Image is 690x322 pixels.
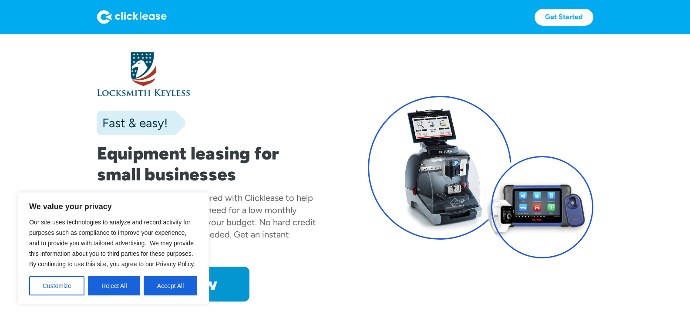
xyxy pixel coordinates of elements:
[88,276,140,295] button: Reject All
[97,114,168,132] div: Fast & easy!
[144,276,197,295] button: Accept All
[17,192,209,305] div: We value your privacy
[29,219,195,268] span: Our site uses technologies to analyze and record activity for purposes such as compliance to impr...
[97,10,167,24] img: Logo
[29,201,197,212] p: We value your privacy
[535,9,593,26] a: Get Started
[97,143,323,185] h1: Equipment leasing for small businesses
[29,276,84,295] button: Customize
